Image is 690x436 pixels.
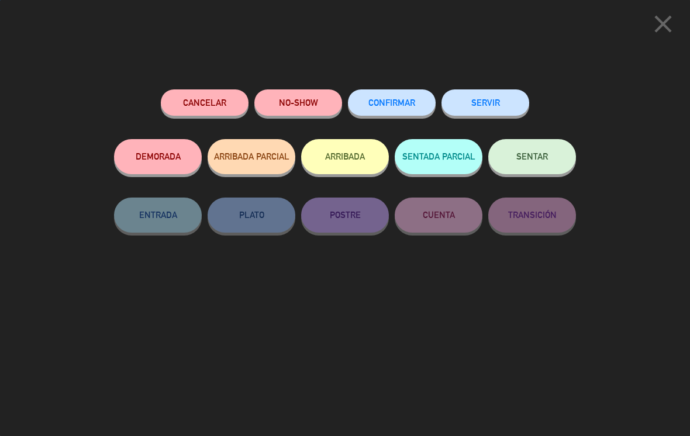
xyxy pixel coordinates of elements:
[516,151,548,161] span: SENTAR
[395,198,482,233] button: CUENTA
[488,198,576,233] button: TRANSICIÓN
[214,151,289,161] span: ARRIBADA PARCIAL
[208,139,295,174] button: ARRIBADA PARCIAL
[348,89,436,116] button: CONFIRMAR
[254,89,342,116] button: NO-SHOW
[114,198,202,233] button: ENTRADA
[301,198,389,233] button: POSTRE
[488,139,576,174] button: SENTAR
[114,139,202,174] button: DEMORADA
[441,89,529,116] button: SERVIR
[645,9,681,43] button: close
[648,9,678,39] i: close
[395,139,482,174] button: SENTADA PARCIAL
[368,98,415,108] span: CONFIRMAR
[208,198,295,233] button: PLATO
[301,139,389,174] button: ARRIBADA
[161,89,249,116] button: Cancelar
